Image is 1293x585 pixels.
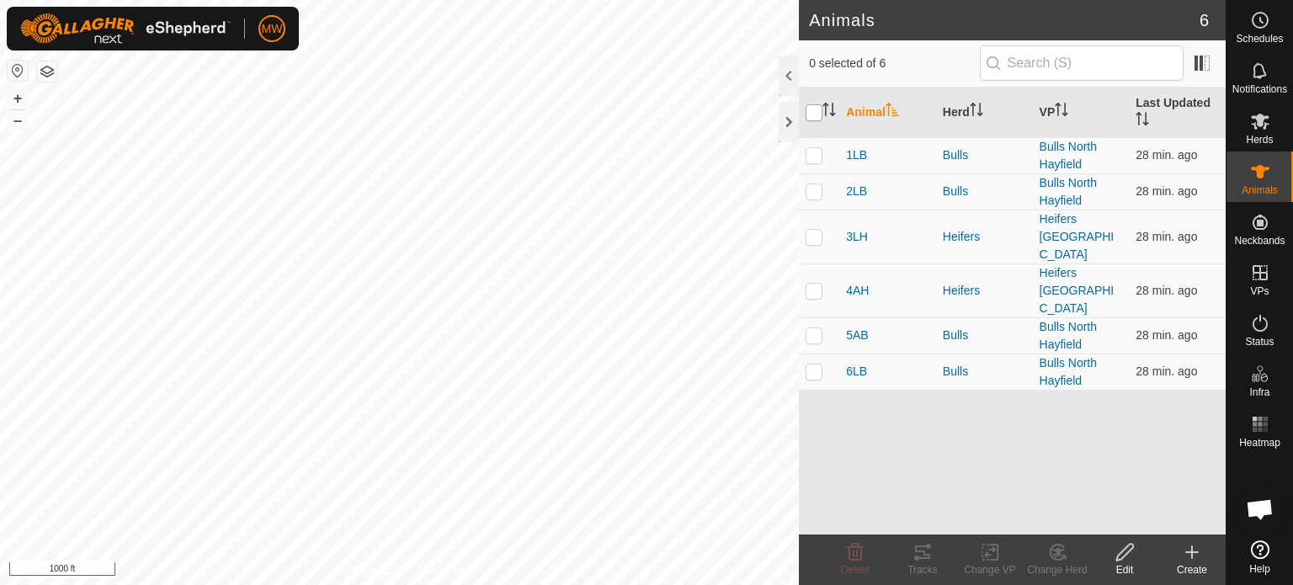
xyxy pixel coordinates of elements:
[262,20,283,38] span: MW
[1040,176,1097,207] a: Bulls North Hayfield
[1249,387,1269,397] span: Infra
[1136,184,1197,198] span: Sep 9, 2025, 8:35 AM
[889,562,956,577] div: Tracks
[1033,88,1130,138] th: VP
[936,88,1033,138] th: Herd
[1129,88,1226,138] th: Last Updated
[1200,8,1209,33] span: 6
[1245,337,1274,347] span: Status
[1040,320,1097,351] a: Bulls North Hayfield
[1226,534,1293,581] a: Help
[1234,236,1285,246] span: Neckbands
[333,563,396,578] a: Privacy Policy
[1246,135,1273,145] span: Herds
[1158,562,1226,577] div: Create
[846,146,867,164] span: 1LB
[1024,562,1091,577] div: Change Herd
[1040,212,1115,261] a: Heifers [GEOGRAPHIC_DATA]
[1136,114,1149,128] p-sorticon: Activate to sort
[970,105,983,119] p-sorticon: Activate to sort
[8,110,28,130] button: –
[1236,34,1283,44] span: Schedules
[1242,185,1278,195] span: Animals
[1235,484,1285,534] div: Open chat
[1239,438,1280,448] span: Heatmap
[416,563,466,578] a: Contact Us
[809,10,1200,30] h2: Animals
[943,228,1026,246] div: Heifers
[886,105,899,119] p-sorticon: Activate to sort
[839,88,936,138] th: Animal
[846,363,867,380] span: 6LB
[846,228,868,246] span: 3LH
[943,327,1026,344] div: Bulls
[1249,564,1270,574] span: Help
[841,564,870,576] span: Delete
[20,13,231,44] img: Gallagher Logo
[1040,356,1097,387] a: Bulls North Hayfield
[37,61,57,82] button: Map Layers
[846,183,867,200] span: 2LB
[846,282,869,300] span: 4AH
[943,282,1026,300] div: Heifers
[1250,286,1269,296] span: VPs
[846,327,868,344] span: 5AB
[1136,364,1197,378] span: Sep 9, 2025, 8:35 AM
[956,562,1024,577] div: Change VP
[943,363,1026,380] div: Bulls
[1040,140,1097,171] a: Bulls North Hayfield
[8,88,28,109] button: +
[943,146,1026,164] div: Bulls
[1136,230,1197,243] span: Sep 9, 2025, 8:35 AM
[1136,328,1197,342] span: Sep 9, 2025, 8:35 AM
[1136,148,1197,162] span: Sep 9, 2025, 8:35 AM
[1055,105,1068,119] p-sorticon: Activate to sort
[1091,562,1158,577] div: Edit
[980,45,1184,81] input: Search (S)
[1040,266,1115,315] a: Heifers [GEOGRAPHIC_DATA]
[8,61,28,81] button: Reset Map
[809,55,979,72] span: 0 selected of 6
[943,183,1026,200] div: Bulls
[1232,84,1287,94] span: Notifications
[822,105,836,119] p-sorticon: Activate to sort
[1136,284,1197,297] span: Sep 9, 2025, 8:35 AM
